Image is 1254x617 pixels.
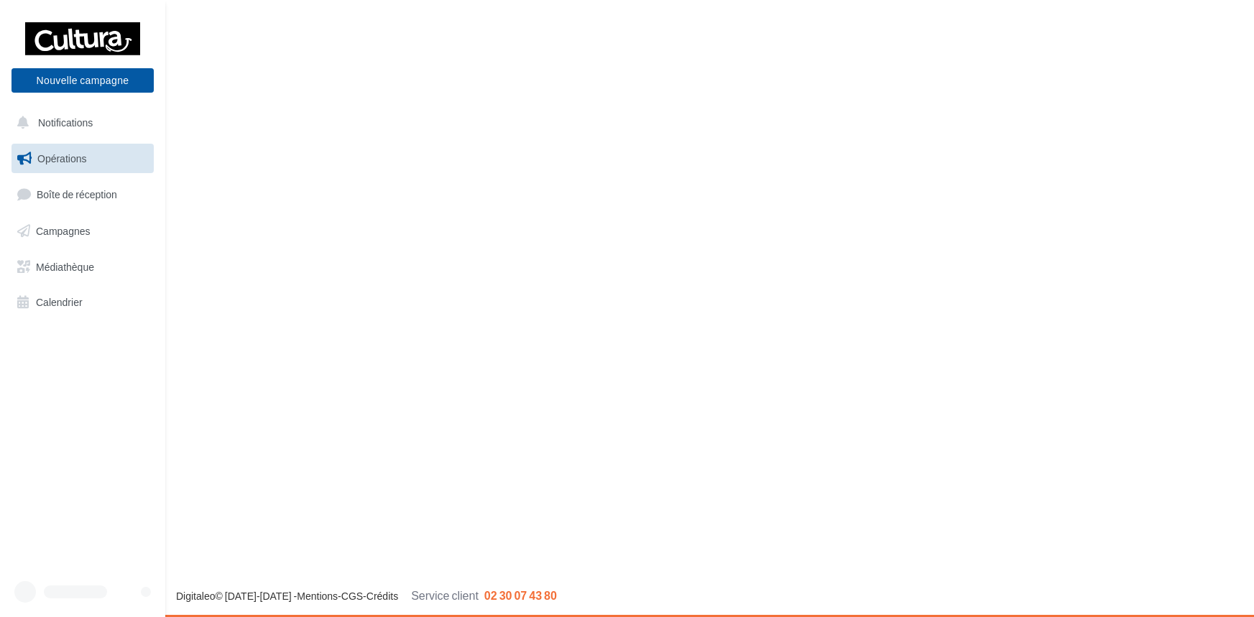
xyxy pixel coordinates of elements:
[176,590,557,602] span: © [DATE]-[DATE] - - -
[297,590,338,602] a: Mentions
[176,590,215,602] a: Digitaleo
[9,252,157,282] a: Médiathèque
[341,590,363,602] a: CGS
[484,588,557,602] span: 02 30 07 43 80
[9,216,157,246] a: Campagnes
[37,152,86,164] span: Opérations
[37,188,117,200] span: Boîte de réception
[36,225,91,237] span: Campagnes
[9,144,157,174] a: Opérations
[9,108,151,138] button: Notifications
[9,179,157,210] a: Boîte de réception
[36,260,94,272] span: Médiathèque
[11,68,154,93] button: Nouvelle campagne
[36,296,83,308] span: Calendrier
[38,116,93,129] span: Notifications
[366,590,398,602] a: Crédits
[9,287,157,317] a: Calendrier
[411,588,479,602] span: Service client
